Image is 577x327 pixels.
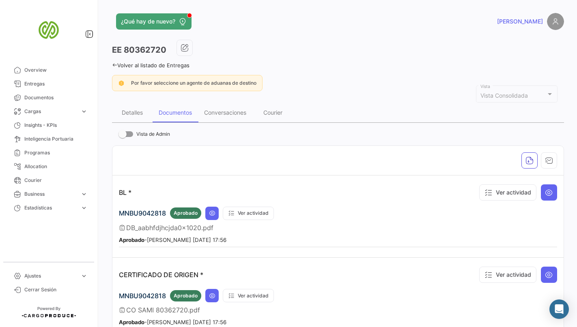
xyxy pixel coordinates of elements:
[24,272,77,280] span: Ajustes
[119,237,226,243] small: - [PERSON_NAME] [DATE] 17:56
[24,66,88,74] span: Overview
[80,272,88,280] span: expand_more
[119,292,166,300] span: MNBU9042818
[479,267,536,283] button: Ver actividad
[24,108,77,115] span: Cargas
[80,108,88,115] span: expand_more
[136,129,170,139] span: Vista de Admin
[24,122,88,129] span: Insights - KPIs
[112,62,189,68] a: Volver al listado de Entregas
[28,10,69,50] img: san-miguel-logo.png
[479,184,536,201] button: Ver actividad
[549,299,569,319] div: Abrir Intercom Messenger
[24,286,88,293] span: Cerrar Sesión
[24,149,88,156] span: Programas
[6,91,91,105] a: Documentos
[131,80,256,86] span: Por favor seleccione un agente de aduanas de destino
[119,209,166,217] span: MNBU9042818
[497,17,543,26] span: [PERSON_NAME]
[263,109,282,116] div: Courier
[119,271,203,279] p: CERTIFICADO DE ORIGEN *
[24,204,77,212] span: Estadísticas
[159,109,192,116] div: Documentos
[6,118,91,132] a: Insights - KPIs
[119,237,144,243] b: Aprobado
[6,146,91,160] a: Programas
[6,63,91,77] a: Overview
[223,207,274,220] button: Ver actividad
[119,319,144,325] b: Aprobado
[24,163,88,170] span: Allocation
[80,204,88,212] span: expand_more
[547,13,564,30] img: placeholder-user.png
[24,94,88,101] span: Documentos
[6,132,91,146] a: Inteligencia Portuaria
[126,224,213,232] span: DB_aabhfdjhcjda0x1020.pdf
[6,173,91,187] a: Courier
[80,190,88,198] span: expand_more
[121,17,175,26] span: ¿Qué hay de nuevo?
[126,306,200,314] span: CO SAMI 80362720.pdf
[24,177,88,184] span: Courier
[223,289,274,302] button: Ver actividad
[119,319,226,325] small: - [PERSON_NAME] [DATE] 17:56
[112,44,166,56] h3: EE 80362720
[480,92,528,99] mat-select-trigger: Vista Consolidada
[174,209,198,217] span: Aprobado
[24,190,77,198] span: Business
[116,13,192,30] button: ¿Qué hay de nuevo?
[24,135,88,143] span: Inteligencia Portuaria
[6,160,91,173] a: Allocation
[204,109,246,116] div: Conversaciones
[6,77,91,91] a: Entregas
[122,109,143,116] div: Detalles
[24,80,88,88] span: Entregas
[174,292,198,299] span: Aprobado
